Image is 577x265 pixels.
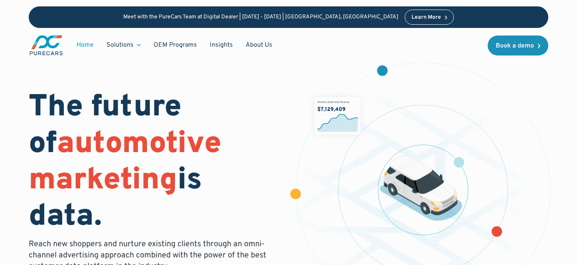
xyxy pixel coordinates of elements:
[29,34,64,56] a: main
[147,38,203,53] a: OEM Programs
[239,38,279,53] a: About Us
[314,97,360,134] img: chart showing monthly dealership revenue of $7m
[100,38,147,53] div: Solutions
[405,10,454,25] a: Learn More
[412,15,441,20] div: Learn More
[29,125,221,200] span: automotive marketing
[380,155,462,221] img: illustration of a vehicle
[106,41,134,49] div: Solutions
[29,34,64,56] img: purecars logo
[488,36,548,55] a: Book a demo
[496,43,534,49] div: Book a demo
[70,38,100,53] a: Home
[203,38,239,53] a: Insights
[123,14,398,21] p: Meet with the PureCars Team at Digital Dealer | [DATE] - [DATE] | [GEOGRAPHIC_DATA], [GEOGRAPHIC_...
[29,90,279,235] h1: The future of is data.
